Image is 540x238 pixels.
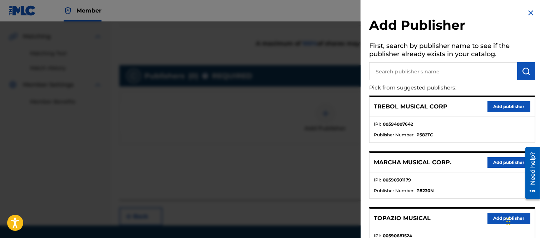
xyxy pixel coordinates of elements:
span: Publisher Number : [374,132,415,138]
strong: 00590301179 [383,177,411,183]
strong: P8230N [416,188,434,194]
div: Widget de chat [504,204,540,238]
p: TREBOL MUSICAL CORP [374,102,447,111]
img: Search Works [522,67,530,76]
span: Member [76,6,101,15]
iframe: Resource Center [520,144,540,202]
strong: P582TC [416,132,433,138]
img: MLC Logo [9,5,36,16]
span: Publisher Number : [374,188,415,194]
img: Top Rightsholder [64,6,72,15]
p: TOPAZIO MUSICAL [374,214,431,223]
button: Add publisher [487,157,530,168]
iframe: Chat Widget [504,204,540,238]
span: IPI : [374,177,381,183]
button: Add publisher [487,213,530,224]
h2: Add Publisher [369,17,535,35]
input: Search publisher's name [369,62,517,80]
strong: 00594007642 [383,121,413,127]
div: Arrastrar [506,211,511,232]
button: Add publisher [487,101,530,112]
h5: First, search by publisher name to see if the publisher already exists in your catalog. [369,40,535,62]
p: Pick from suggested publishers: [369,80,494,96]
p: MARCHA MUSICAL CORP. [374,158,451,167]
span: IPI : [374,121,381,127]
